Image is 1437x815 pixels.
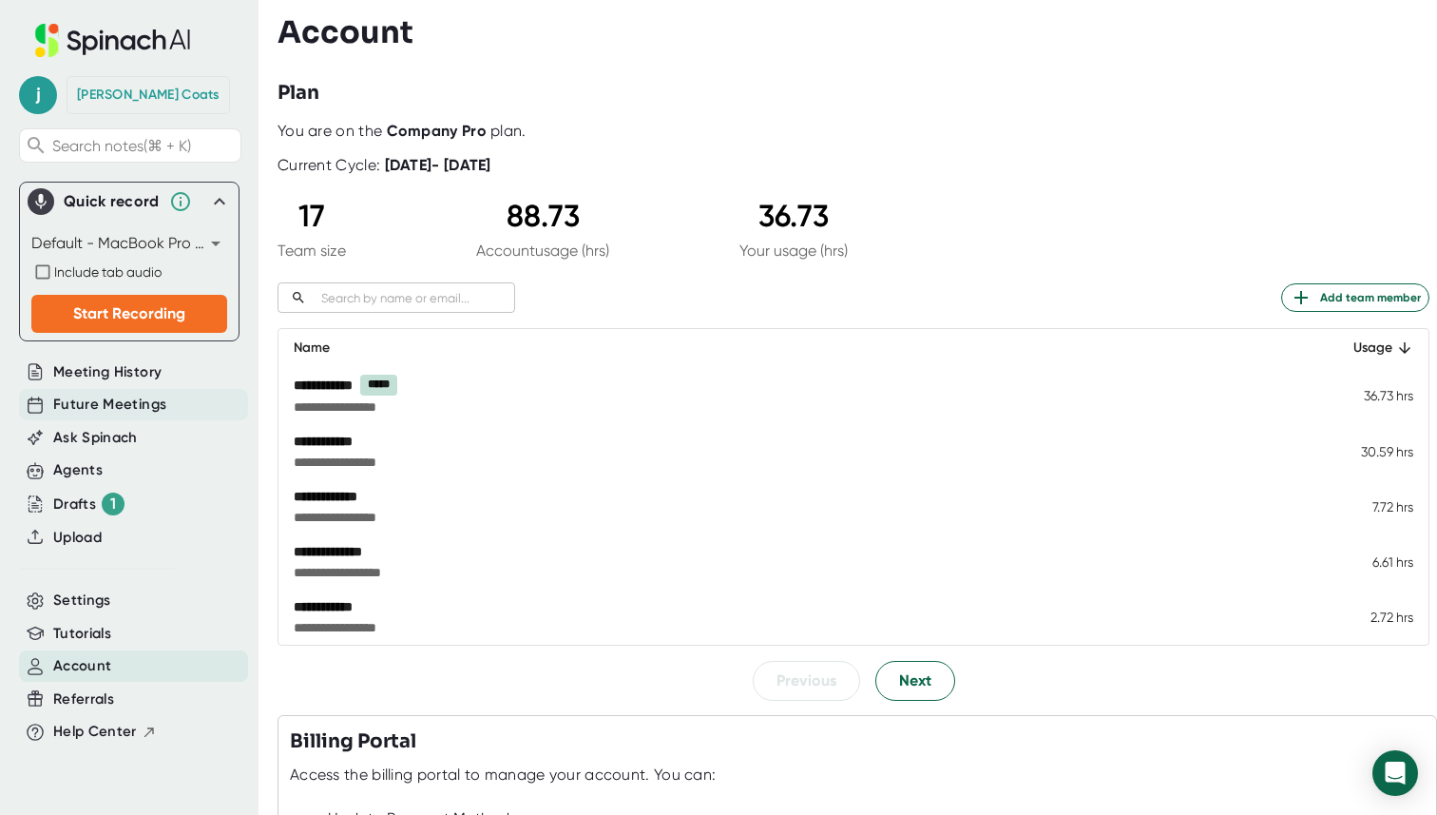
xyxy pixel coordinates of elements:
[53,689,114,710] button: Referrals
[966,590,1428,645] td: 2.72 hrs
[53,721,157,743] button: Help Center
[53,590,111,611] button: Settings
[53,655,111,677] button: Account
[1372,750,1418,796] div: Open Intercom Messenger
[966,534,1428,590] td: 6.61 hrs
[290,728,416,756] h3: Billing Portal
[476,198,609,234] div: 88.73
[966,479,1428,534] td: 7.72 hrs
[53,394,166,416] button: Future Meetings
[278,14,413,50] h3: Account
[64,192,160,211] div: Quick record
[899,669,931,692] span: Next
[314,287,515,309] input: Search by name or email...
[54,264,162,280] span: Include tab audio
[290,766,716,785] div: Access the billing portal to manage your account. You can:
[53,493,125,515] button: Drafts 1
[52,137,191,155] span: Search notes (⌘ + K)
[53,623,111,645] button: Tutorials
[739,242,848,260] div: Your usage (hrs)
[53,721,137,743] span: Help Center
[981,337,1413,359] div: Usage
[278,156,491,175] div: Current Cycle:
[385,156,491,174] b: [DATE] - [DATE]
[19,76,57,114] span: j
[53,527,102,549] button: Upload
[278,242,346,260] div: Team size
[966,367,1428,423] td: 36.73 hrs
[77,87,220,104] div: Justin Coats
[1290,286,1421,309] span: Add team member
[53,427,138,449] button: Ask Spinach
[776,669,836,692] span: Previous
[753,661,860,701] button: Previous
[73,304,185,322] span: Start Recording
[31,228,227,259] div: Default - MacBook Pro Microphone (Built-in)
[53,361,162,383] button: Meeting History
[387,122,487,140] b: Company Pro
[31,295,227,333] button: Start Recording
[739,198,848,234] div: 36.73
[278,122,1429,141] div: You are on the plan.
[28,183,231,221] div: Quick record
[53,459,103,481] button: Agents
[875,661,955,701] button: Next
[53,493,125,515] div: Drafts
[476,242,609,260] div: Account usage (hrs)
[966,424,1428,479] td: 30.59 hrs
[294,337,950,359] div: Name
[1281,283,1429,312] button: Add team member
[102,493,125,515] div: 1
[278,198,346,234] div: 17
[278,79,319,107] h3: Plan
